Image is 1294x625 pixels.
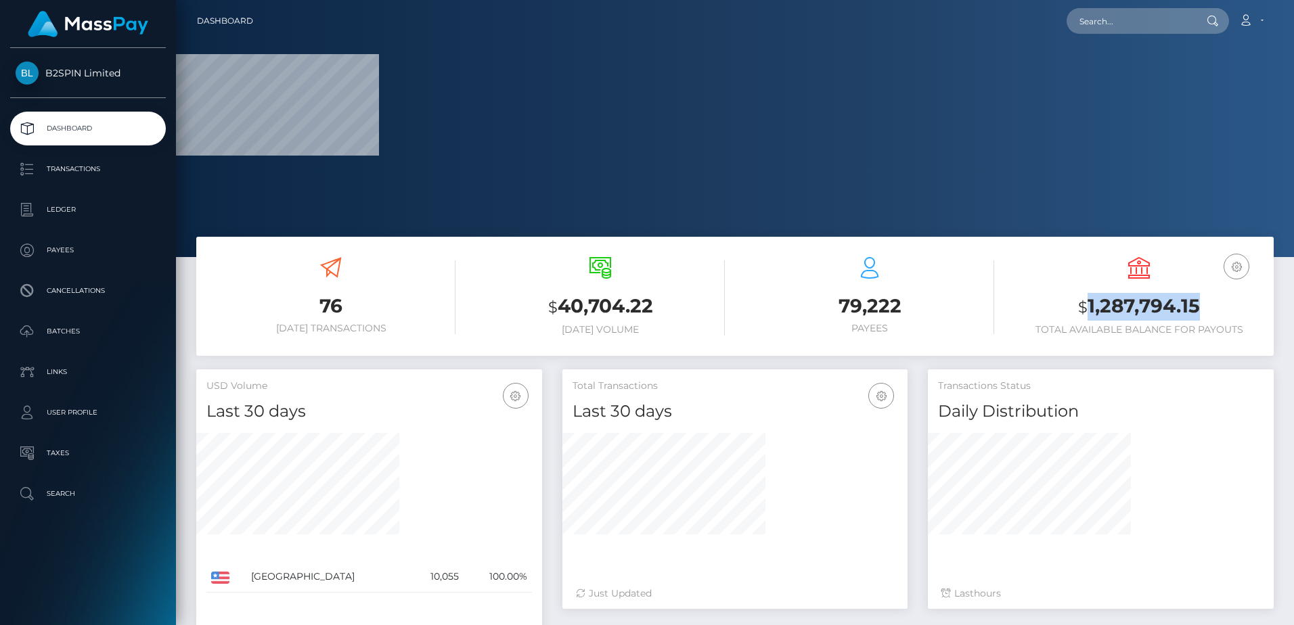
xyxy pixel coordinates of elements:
a: Batches [10,315,166,348]
p: Taxes [16,443,160,463]
h4: Last 30 days [573,400,898,423]
p: Ledger [16,200,160,220]
small: $ [548,298,558,317]
p: Batches [16,321,160,342]
a: Cancellations [10,274,166,308]
img: MassPay Logo [28,11,148,37]
a: Taxes [10,436,166,470]
a: Payees [10,233,166,267]
div: Just Updated [576,586,895,601]
td: 100.00% [464,561,532,593]
h5: USD Volume [206,379,532,393]
img: US.png [211,572,229,584]
p: Links [16,362,160,382]
h6: [DATE] Volume [476,324,725,335]
h5: Total Transactions [573,379,898,393]
img: B2SPIN Limited [16,62,39,85]
p: Dashboard [16,118,160,139]
a: Ledger [10,193,166,227]
h3: 40,704.22 [476,293,725,321]
h6: [DATE] Transactions [206,323,455,334]
a: Dashboard [197,7,253,35]
td: [GEOGRAPHIC_DATA] [246,561,409,593]
a: User Profile [10,396,166,430]
a: Search [10,477,166,511]
h6: Payees [745,323,994,334]
a: Transactions [10,152,166,186]
input: Search... [1067,8,1194,34]
p: Cancellations [16,281,160,301]
p: Payees [16,240,160,260]
h3: 1,287,794.15 [1014,293,1264,321]
p: User Profile [16,402,160,423]
small: $ [1078,298,1088,317]
p: Transactions [16,159,160,179]
a: Dashboard [10,112,166,145]
a: Links [10,355,166,389]
p: Search [16,484,160,504]
h3: 79,222 [745,293,994,319]
h5: Transactions Status [938,379,1264,393]
h4: Daily Distribution [938,400,1264,423]
span: B2SPIN Limited [10,67,166,79]
h4: Last 30 days [206,400,532,423]
div: Last hours [941,586,1260,601]
h3: 76 [206,293,455,319]
h6: Total Available Balance for Payouts [1014,324,1264,335]
td: 10,055 [409,561,464,593]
